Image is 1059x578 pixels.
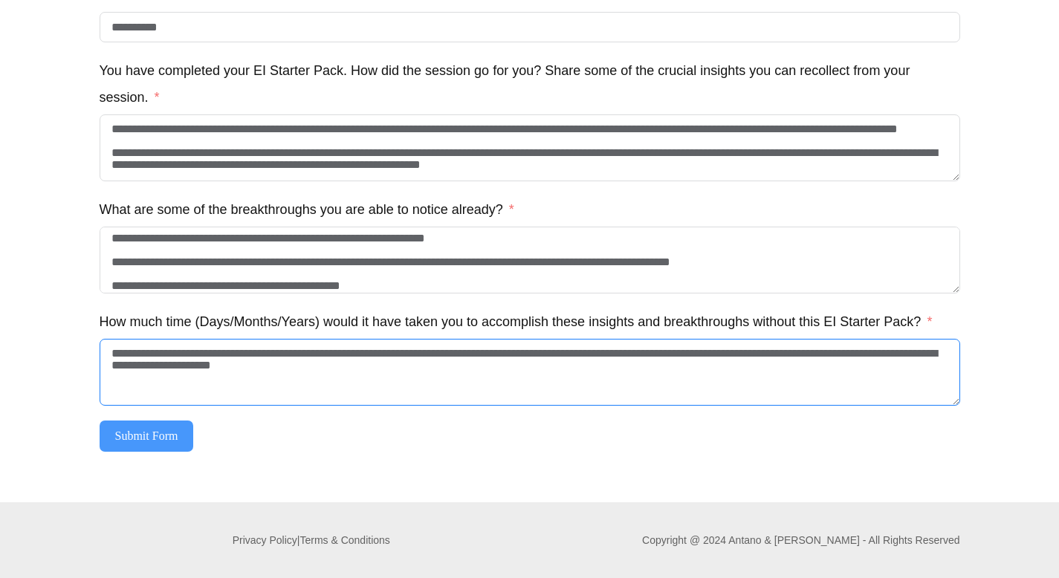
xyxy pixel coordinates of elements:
[100,196,514,223] label: What are some of the breakthroughs you are able to notice already?
[100,114,960,181] textarea: You have completed your EI Starter Pack. How did the session go for you? Share some of the crucia...
[100,530,524,551] p: |
[100,12,960,42] input: Phone/Mobile
[299,534,389,546] a: Terms & Conditions
[100,308,933,335] label: How much time (Days/Months/Years) would it have taken you to accomplish these insights and breakt...
[100,227,960,293] textarea: What are some of the breakthroughs you are able to notice already?
[233,534,297,546] a: Privacy Policy
[100,420,194,452] button: Submit Form
[642,530,959,551] p: Copyright @ 2024 Antano & [PERSON_NAME] - All Rights Reserved
[100,339,960,406] textarea: How much time (Days/Months/Years) would it have taken you to accomplish these insights and breakt...
[100,57,960,111] label: You have completed your EI Starter Pack. How did the session go for you? Share some of the crucia...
